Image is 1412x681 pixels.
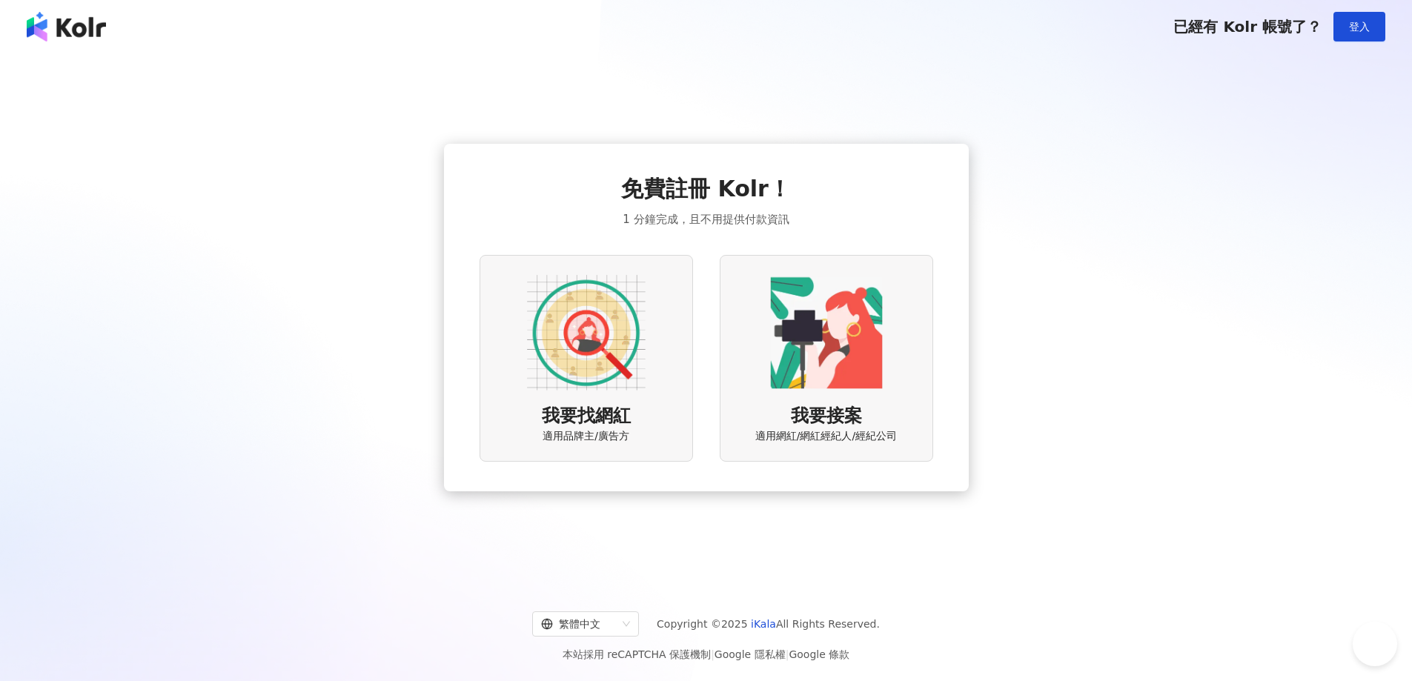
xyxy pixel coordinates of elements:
span: | [786,648,789,660]
span: Copyright © 2025 All Rights Reserved. [657,615,880,633]
span: 我要接案 [791,404,862,429]
span: 已經有 Kolr 帳號了？ [1173,18,1322,36]
a: Google 隱私權 [715,648,786,660]
span: 我要找網紅 [542,404,631,429]
a: Google 條款 [789,648,849,660]
span: 適用網紅/網紅經紀人/經紀公司 [755,429,897,444]
img: AD identity option [527,273,646,392]
span: 免費註冊 Kolr！ [621,173,791,205]
button: 登入 [1333,12,1385,41]
span: 本站採用 reCAPTCHA 保護機制 [563,645,849,663]
span: 適用品牌主/廣告方 [543,429,629,444]
a: iKala [751,618,776,630]
img: KOL identity option [767,273,886,392]
span: 1 分鐘完成，且不用提供付款資訊 [623,210,789,228]
span: | [711,648,715,660]
span: 登入 [1349,21,1370,33]
div: 繁體中文 [541,612,617,636]
iframe: Help Scout Beacon - Open [1353,622,1397,666]
img: logo [27,12,106,41]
